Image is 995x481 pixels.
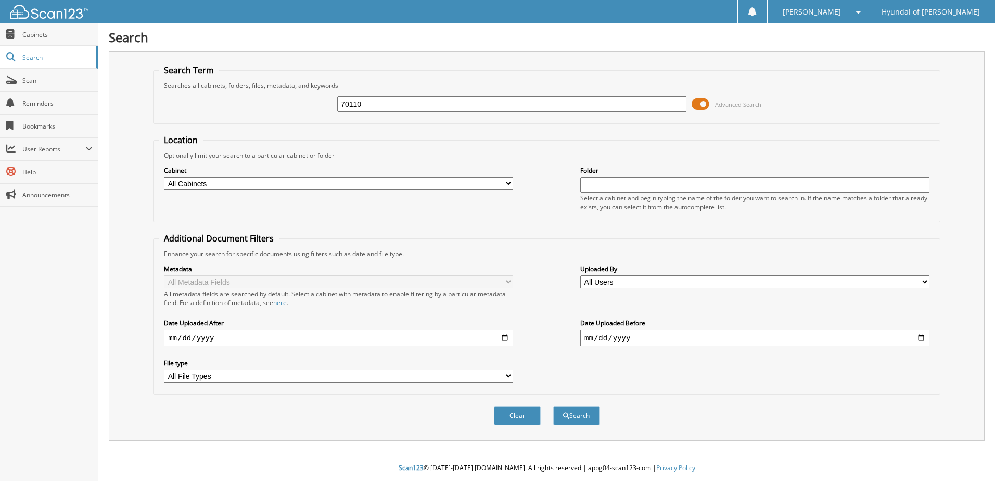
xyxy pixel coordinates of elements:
span: Cabinets [22,30,93,39]
h1: Search [109,29,985,46]
span: Search [22,53,91,62]
input: start [164,330,513,346]
span: User Reports [22,145,85,154]
a: Privacy Policy [656,463,695,472]
label: Uploaded By [580,264,929,273]
label: Cabinet [164,166,513,175]
span: Advanced Search [715,100,761,108]
div: © [DATE]-[DATE] [DOMAIN_NAME]. All rights reserved | appg04-scan123-com | [98,455,995,481]
legend: Additional Document Filters [159,233,279,244]
button: Search [553,406,600,425]
legend: Location [159,134,203,146]
div: Select a cabinet and begin typing the name of the folder you want to search in. If the name match... [580,194,929,211]
span: Hyundai of [PERSON_NAME] [882,9,980,15]
a: here [273,298,287,307]
iframe: Chat Widget [943,431,995,481]
div: Enhance your search for specific documents using filters such as date and file type. [159,249,935,258]
span: Scan [22,76,93,85]
label: Metadata [164,264,513,273]
button: Clear [494,406,541,425]
label: Folder [580,166,929,175]
img: scan123-logo-white.svg [10,5,88,19]
span: Scan123 [399,463,424,472]
label: Date Uploaded After [164,319,513,327]
input: end [580,330,929,346]
span: Bookmarks [22,122,93,131]
span: [PERSON_NAME] [783,9,841,15]
div: Optionally limit your search to a particular cabinet or folder [159,151,935,160]
div: All metadata fields are searched by default. Select a cabinet with metadata to enable filtering b... [164,289,513,307]
legend: Search Term [159,65,219,76]
label: Date Uploaded Before [580,319,929,327]
div: Searches all cabinets, folders, files, metadata, and keywords [159,81,935,90]
span: Announcements [22,191,93,199]
span: Help [22,168,93,176]
label: File type [164,359,513,368]
span: Reminders [22,99,93,108]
